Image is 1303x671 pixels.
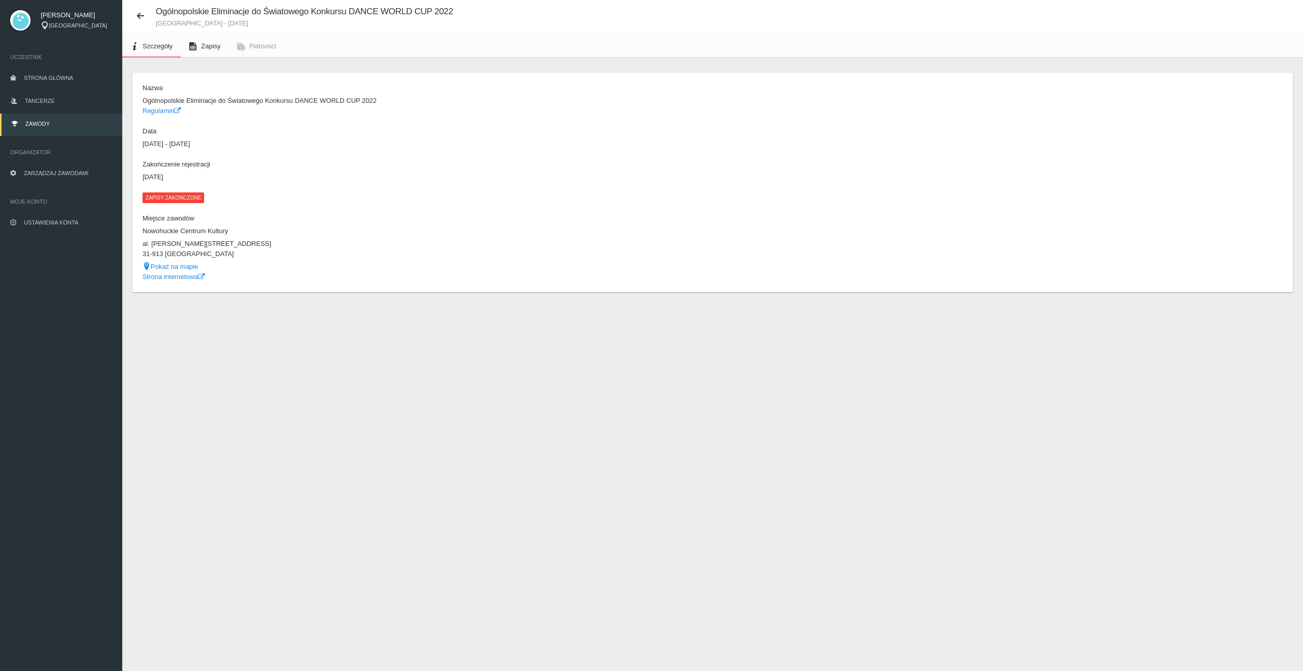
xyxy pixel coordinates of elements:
dd: Nowohuckie Centrum Kultury [143,226,707,236]
dd: al. [PERSON_NAME][STREET_ADDRESS] [143,239,707,249]
a: Pokaż na mapie [143,263,198,270]
img: svg [10,10,31,31]
dd: [DATE] [143,172,707,182]
span: Zarządzaj zawodami [24,170,89,176]
a: Zapisy zakończone [143,193,204,201]
a: Zapisy [181,35,229,58]
span: Ustawienia konta [24,219,78,226]
span: Ogólnopolskie Eliminacje do Światowego Konkursu DANCE WORLD CUP 2022 [156,7,453,16]
span: Uczestnik [10,52,112,62]
dt: Miejsce zawodów [143,213,707,223]
a: Szczegóły [122,35,181,58]
div: [GEOGRAPHIC_DATA] [41,21,112,30]
small: [GEOGRAPHIC_DATA] - [DATE] [156,20,453,26]
dt: Nazwa [143,83,707,93]
span: Strona główna [24,75,73,81]
dd: [DATE] - [DATE] [143,139,707,149]
span: [PERSON_NAME] [41,10,112,20]
dd: Ogólnopolskie Eliminacje do Światowego Konkursu DANCE WORLD CUP 2022 [143,96,707,106]
a: Regulamin [143,107,181,115]
a: Strona internetowa [143,273,205,281]
a: Płatności [229,35,285,58]
span: Płatności [249,42,276,50]
span: Szczegóły [143,42,173,50]
span: Zapisy zakończone [143,192,204,203]
dd: 31-913 [GEOGRAPHIC_DATA] [143,249,707,259]
dt: Data [143,126,707,136]
span: Zawody [25,121,50,127]
span: Moje konto [10,197,112,207]
span: Zapisy [201,42,220,50]
span: Organizator [10,147,112,157]
dt: Zakończenie rejestracji [143,159,707,170]
span: Tancerze [25,98,54,104]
